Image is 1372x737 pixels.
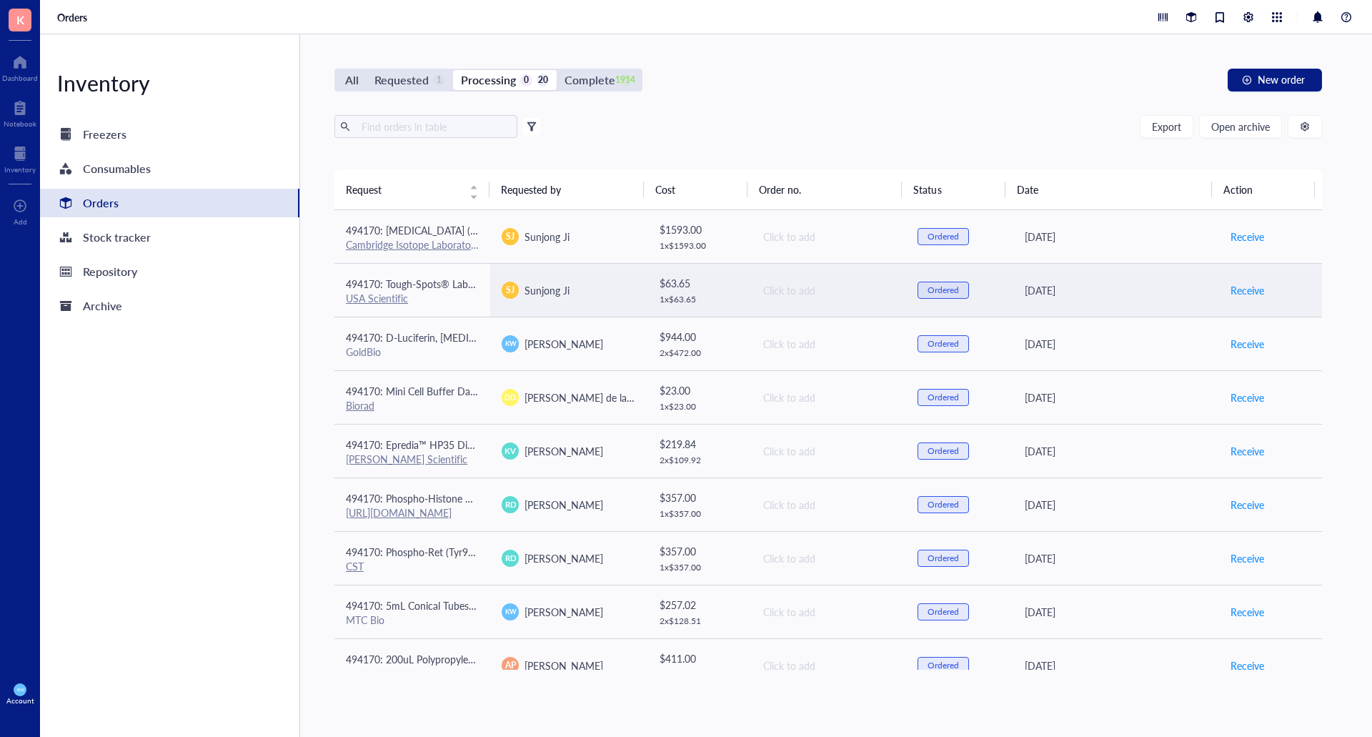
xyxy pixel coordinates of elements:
div: Archive [83,296,122,316]
div: Dashboard [2,74,38,82]
div: [DATE] [1025,390,1207,405]
span: [PERSON_NAME] [525,605,603,619]
div: Ordered [928,553,959,564]
div: $ 944.00 [660,329,740,345]
span: [PERSON_NAME] de la [PERSON_NAME] [525,390,708,405]
div: Click to add [763,497,895,513]
span: RD [504,498,516,510]
div: 0 [520,74,532,86]
div: $ 1593.00 [660,222,740,237]
a: Freezers [40,120,299,149]
span: 494170: Tough-Spots® Labels on Sheets (1/2" Diameter / Assorted) [346,277,647,291]
div: [DATE] [1025,658,1207,673]
div: Click to add [763,550,895,566]
a: Biorad [346,398,374,412]
button: Open archive [1199,115,1282,138]
div: [DATE] [1025,443,1207,459]
td: Click to add [750,317,906,370]
div: 1 x $ 357.00 [660,508,740,520]
div: Complete [565,70,615,90]
a: Repository [40,257,299,286]
span: Receive [1231,497,1264,513]
div: $ 357.00 [660,543,740,559]
div: 1 x $ 1593.00 [660,240,740,252]
div: Ordered [928,499,959,510]
div: Orders [83,193,119,213]
div: Repository [83,262,137,282]
div: Ordered [928,660,959,671]
div: Account [6,696,34,705]
div: $ 257.02 [660,597,740,613]
span: Receive [1231,443,1264,459]
div: Freezers [83,124,126,144]
div: $ 219.84 [660,436,740,452]
a: Notebook [4,97,36,128]
span: Open archive [1211,121,1270,132]
td: Click to add [750,531,906,585]
a: Stock tracker [40,223,299,252]
span: Receive [1231,390,1264,405]
span: KV [505,445,516,457]
div: Click to add [763,336,895,352]
a: Consumables [40,154,299,183]
span: [PERSON_NAME] [525,498,603,512]
th: Request [334,169,489,209]
span: 494170: 200uL Polypropylene Gel Loading Tips For Universal Pipettes, RNase and DNase Free, Steril... [346,652,959,666]
div: Notebook [4,119,36,128]
td: Click to add [750,585,906,638]
div: $ 23.00 [660,382,740,398]
div: Click to add [763,658,895,673]
div: 2 x $ 128.51 [660,615,740,627]
div: GoldBio [346,345,479,358]
span: Receive [1231,282,1264,298]
button: Receive [1230,332,1265,355]
button: Receive [1230,600,1265,623]
a: [PERSON_NAME] Scientific [346,452,467,466]
span: Receive [1231,604,1264,620]
div: Processing [461,70,516,90]
div: [DATE] [1025,497,1207,513]
div: Ordered [928,231,959,242]
a: Cambridge Isotope Laboratories [346,237,486,252]
div: 1 x $ 357.00 [660,562,740,573]
td: Click to add [750,638,906,692]
span: [PERSON_NAME] [525,551,603,565]
div: Ordered [928,606,959,618]
td: Click to add [750,424,906,478]
span: SJ [506,230,514,243]
span: 494170: D-Luciferin, [MEDICAL_DATA] [346,330,519,345]
button: Receive [1230,547,1265,570]
span: 494170: Epredia™ HP35 Disposable Microtome Blades [346,437,589,452]
div: 1 x $ 23.00 [660,401,740,412]
div: 2 x $ 472.00 [660,347,740,359]
button: Receive [1230,386,1265,409]
div: $ 63.65 [660,275,740,291]
a: Archive [40,292,299,320]
span: Receive [1231,550,1264,566]
span: K [16,11,24,29]
div: [DATE] [1025,229,1207,244]
div: Click to add [763,443,895,459]
input: Find orders in table [356,116,512,137]
th: Status [902,169,1005,209]
span: 494170: Mini Cell Buffer Dams #[PHONE_NUMBER] [346,384,580,398]
span: [PERSON_NAME] [525,337,603,351]
span: 494170: [MEDICAL_DATA] (¹³C₅, 99%); 0.1 gram [346,223,560,237]
span: AP [505,659,516,672]
span: Sunjong Ji [525,229,570,244]
th: Date [1005,169,1212,209]
span: KW [504,339,516,349]
div: MTC Bio [346,613,479,626]
button: Receive [1230,654,1265,677]
span: Receive [1231,336,1264,352]
span: New order [1258,74,1305,85]
th: Requested by [489,169,645,209]
a: Orders [57,11,90,24]
button: Receive [1230,225,1265,248]
th: Cost [644,169,747,209]
div: 1 [433,74,445,86]
div: 1914 [620,74,632,86]
span: SJ [506,284,514,297]
a: [URL][DOMAIN_NAME] [346,505,452,520]
button: New order [1228,69,1322,91]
